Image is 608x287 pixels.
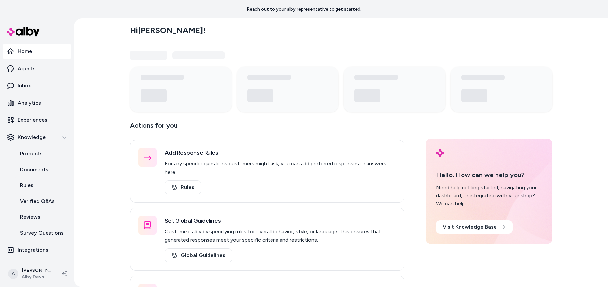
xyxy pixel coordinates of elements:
img: alby Logo [436,149,444,157]
p: Hello. How can we help you? [436,170,542,180]
a: Products [14,146,71,162]
button: Knowledge [3,129,71,145]
a: Inbox [3,78,71,94]
h3: Add Response Rules [165,148,396,157]
p: Documents [20,166,48,174]
p: [PERSON_NAME] [22,267,51,274]
span: Alby Devs [22,274,51,280]
div: Need help getting started, navigating your dashboard, or integrating with your shop? We can help. [436,184,542,207]
a: Rules [14,177,71,193]
p: Reach out to your alby representative to get started. [247,6,361,13]
p: Verified Q&As [20,197,55,205]
p: Agents [18,65,36,73]
a: Home [3,44,71,59]
a: Reviews [14,209,71,225]
p: Analytics [18,99,41,107]
a: Experiences [3,112,71,128]
p: Inbox [18,82,31,90]
a: Survey Questions [14,225,71,241]
a: Global Guidelines [165,248,232,262]
a: Documents [14,162,71,177]
p: Home [18,48,32,55]
a: Integrations [3,242,71,258]
p: Survey Questions [20,229,64,237]
p: Knowledge [18,133,46,141]
a: Agents [3,61,71,77]
p: For any specific questions customers might ask, you can add preferred responses or answers here. [165,159,396,176]
h2: Hi [PERSON_NAME] ! [130,25,205,35]
a: Visit Knowledge Base [436,220,513,234]
p: Products [20,150,43,158]
span: A [8,269,18,279]
a: Verified Q&As [14,193,71,209]
p: Reviews [20,213,40,221]
p: Actions for you [130,120,404,136]
p: Customize alby by specifying rules for overall behavior, style, or language. This ensures that ge... [165,227,396,244]
h3: Set Global Guidelines [165,216,396,225]
button: A[PERSON_NAME]Alby Devs [4,263,57,284]
a: Rules [165,180,201,194]
img: alby Logo [7,27,40,36]
p: Integrations [18,246,48,254]
p: Experiences [18,116,47,124]
a: Analytics [3,95,71,111]
p: Rules [20,181,33,189]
